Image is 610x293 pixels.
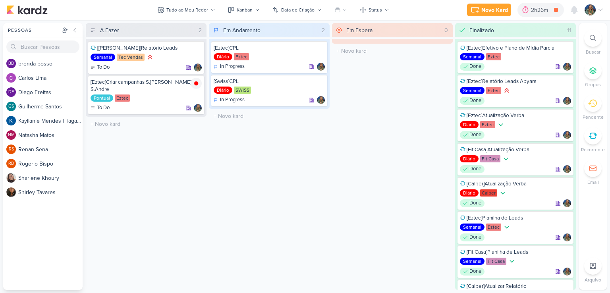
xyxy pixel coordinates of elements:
div: Done [460,199,485,207]
p: Done [469,63,481,71]
div: Prioridade Baixa [497,121,505,129]
div: Finalizado [469,26,494,35]
p: Email [587,179,599,186]
div: A Fazer [100,26,119,35]
div: Semanal [460,258,485,265]
img: Isabella Gutierres [563,233,571,241]
img: Isabella Gutierres [194,64,202,71]
div: Eztec [486,224,501,231]
p: Done [469,131,481,139]
div: In Progress [214,63,245,71]
p: RB [8,162,14,166]
div: S h i r l e y T a v a r e s [18,188,83,197]
div: [Fit Casa]Planilha de Leads [460,249,571,256]
div: Prioridade Baixa [502,155,510,163]
div: [Swiss]CPL [214,78,325,85]
div: Diário [460,189,479,197]
div: [Eztec]Planilha de Leads [460,214,571,222]
p: RS [9,147,14,152]
div: [Calper]Atualização Verba [460,180,571,187]
div: Eztec [115,94,130,102]
div: [Calper]Atualizar Relatório [460,283,571,290]
img: Shirley Tavares [6,187,16,197]
li: Ctrl + F [579,29,607,56]
div: Prioridade Alta [503,87,511,94]
div: D i e g o F r e i t a s [18,88,83,96]
div: Responsável: Isabella Gutierres [317,63,325,71]
div: Calper [480,189,497,197]
div: [Eztec]Relatório Leads Abyara [460,78,571,85]
div: Pessoas [6,27,60,34]
div: 2 [195,26,205,35]
p: Done [469,97,481,105]
input: + Novo kard [210,110,328,122]
img: Isabella Gutierres [194,104,202,112]
p: Grupos [585,81,601,88]
div: C a r l o s L i m a [18,74,83,82]
div: Responsável: Isabella Gutierres [317,96,325,104]
p: Buscar [586,48,600,56]
div: Rogerio Bispo [6,159,16,168]
div: [Tec Vendas]Relatório Leads [91,44,202,52]
img: tracking [191,78,202,89]
img: Isabella Gutierres [317,63,325,71]
div: b r e n d a b o s s o [18,60,83,68]
img: Isabella Gutierres [317,96,325,104]
div: R o g e r i o B i s p o [18,160,83,168]
p: To Do [97,104,110,112]
div: Responsável: Isabella Gutierres [194,64,202,71]
p: GS [8,104,14,109]
div: To Do [91,104,110,112]
p: Done [469,268,481,276]
div: Fit Casa [486,258,506,265]
div: Diário [460,121,479,128]
div: 11 [564,26,574,35]
p: Done [469,233,481,241]
div: Renan Sena [6,145,16,154]
div: Em Andamento [223,26,261,35]
p: To Do [97,64,110,71]
p: Recorrente [581,146,605,153]
div: G u i l h e r m e S a n t o s [18,102,83,111]
img: Isabella Gutierres [563,199,571,207]
div: [Eztec]CPL [214,44,325,52]
div: Novo Kard [481,6,508,14]
div: [Fit Casa]Atualização Verba [460,146,571,153]
div: Done [460,233,485,241]
div: To Do [91,64,110,71]
p: Arquivo [585,276,601,283]
div: 2 [319,26,328,35]
div: Prioridade Baixa [508,257,516,265]
div: In Progress [214,96,245,104]
div: Em Espera [346,26,373,35]
img: kardz.app [6,5,48,15]
div: N a t a s h a M a t o s [18,131,83,139]
img: Kayllanie Mendes | Tagawa [6,116,16,125]
img: Isabella Gutierres [563,97,571,105]
div: S h a r l e n e K h o u r y [18,174,83,182]
p: Done [469,165,481,173]
div: Tec Vendas [117,54,145,61]
img: Carlos Lima [6,73,16,83]
div: Responsável: Isabella Gutierres [563,233,571,241]
div: Semanal [91,54,115,61]
div: SWISS [234,87,251,94]
div: 2h26m [531,6,550,14]
div: Natasha Matos [6,130,16,140]
div: Responsável: Isabella Gutierres [194,104,202,112]
p: bb [8,62,14,66]
div: Diário [214,87,232,94]
input: Buscar Pessoas [6,40,79,53]
div: Semanal [460,53,485,60]
div: R e n a n S e n a [18,145,83,154]
div: Eztec [486,53,501,60]
img: Isabella Gutierres [563,165,571,173]
div: Semanal [460,224,485,231]
div: Done [460,63,485,71]
p: NM [8,133,15,137]
div: Fit Casa [480,155,500,162]
div: brenda bosso [6,59,16,68]
p: Done [469,199,481,207]
img: Isabella Gutierres [563,268,571,276]
div: Diego Freitas [6,87,16,97]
